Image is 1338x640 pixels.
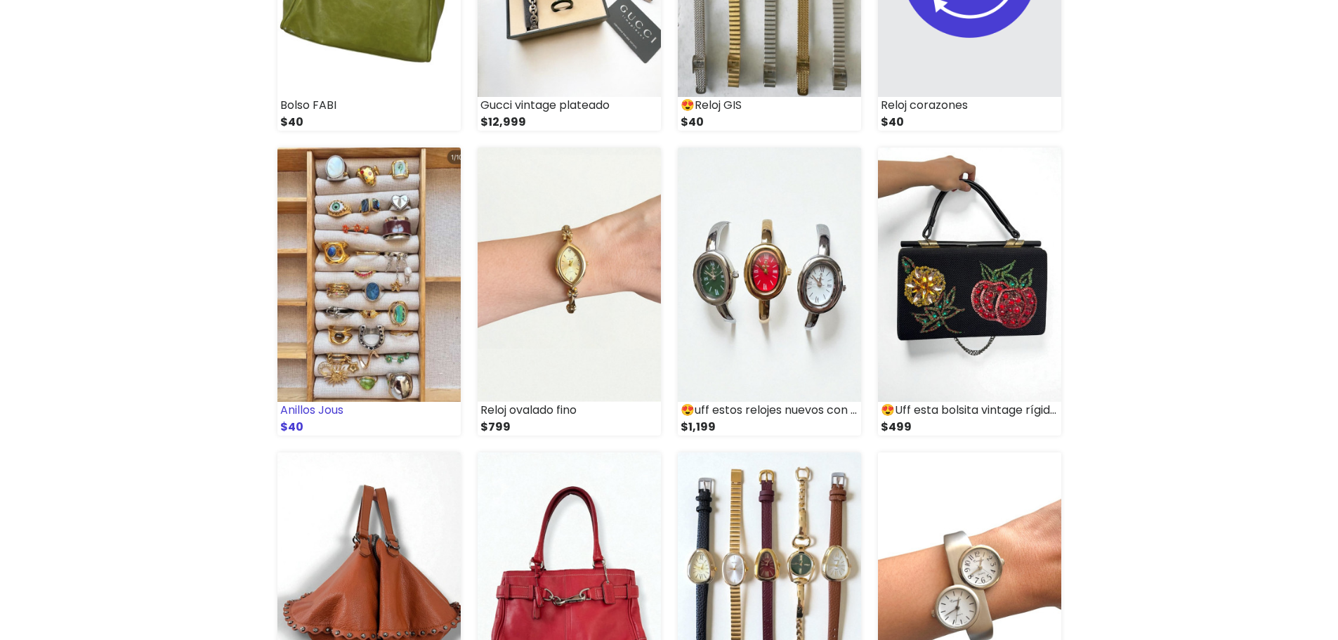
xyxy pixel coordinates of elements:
div: 😍uff estos relojes nuevos con pila nueva metálicos tipo brazalete máximo para 18cms de muñeca [678,402,861,419]
div: $40 [277,114,461,131]
div: $799 [478,419,661,436]
a: 😍Uff esta bolsita vintage rígida forrada en tela y bordado en lentejuelas y pedrería, trae otra c... [878,148,1061,436]
div: $12,999 [478,114,661,131]
div: $499 [878,419,1061,436]
div: Bolso FABI [277,97,461,114]
div: $40 [277,419,461,436]
img: small_1756601169957.jpeg [478,148,661,402]
a: 😍uff estos relojes nuevos con pila nueva metálicos tipo brazalete máximo para 18cms de muñeca $1,199 [678,148,861,436]
div: Gucci vintage plateado [478,97,661,114]
img: small_1756224818804.jpg [678,148,861,402]
div: Anillos Jous [277,402,461,419]
div: Reloj corazones [878,97,1061,114]
div: $40 [678,114,861,131]
div: $40 [878,114,1061,131]
a: Reloj ovalado fino $799 [478,148,661,436]
div: Reloj ovalado fino [478,402,661,419]
img: small_1756224815072.jpg [878,148,1061,402]
div: 😍Reloj GIS [678,97,861,114]
div: 😍Uff esta bolsita vintage rígida forrada en tela y bordado en lentejuelas y pedrería, trae otra c... [878,402,1061,419]
a: Anillos Jous $40 [277,148,461,436]
img: small_1756862803979.jpeg [277,148,461,402]
div: $1,199 [678,419,861,436]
